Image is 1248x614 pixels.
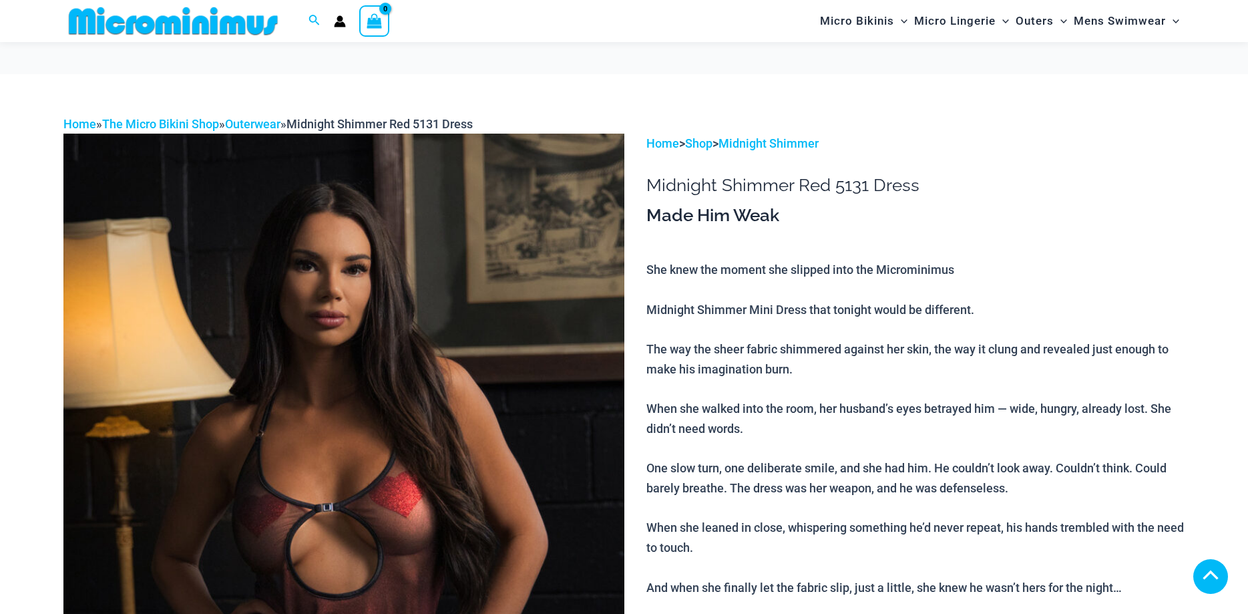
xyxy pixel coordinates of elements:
[914,4,996,38] span: Micro Lingerie
[63,117,473,131] span: » » »
[63,117,96,131] a: Home
[996,4,1009,38] span: Menu Toggle
[911,4,1012,38] a: Micro LingerieMenu ToggleMenu Toggle
[817,4,911,38] a: Micro BikinisMenu ToggleMenu Toggle
[820,4,894,38] span: Micro Bikinis
[894,4,907,38] span: Menu Toggle
[1054,4,1067,38] span: Menu Toggle
[1070,4,1183,38] a: Mens SwimwearMenu ToggleMenu Toggle
[646,175,1185,196] h1: Midnight Shimmer Red 5131 Dress
[646,136,679,150] a: Home
[685,136,712,150] a: Shop
[359,5,390,36] a: View Shopping Cart, empty
[718,136,819,150] a: Midnight Shimmer
[63,6,283,36] img: MM SHOP LOGO FLAT
[334,15,346,27] a: Account icon link
[286,117,473,131] span: Midnight Shimmer Red 5131 Dress
[1012,4,1070,38] a: OutersMenu ToggleMenu Toggle
[225,117,280,131] a: Outerwear
[102,117,219,131] a: The Micro Bikini Shop
[1016,4,1054,38] span: Outers
[646,204,1185,227] h3: Made Him Weak
[1166,4,1179,38] span: Menu Toggle
[815,2,1185,40] nav: Site Navigation
[1074,4,1166,38] span: Mens Swimwear
[646,134,1185,154] p: > >
[308,13,321,29] a: Search icon link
